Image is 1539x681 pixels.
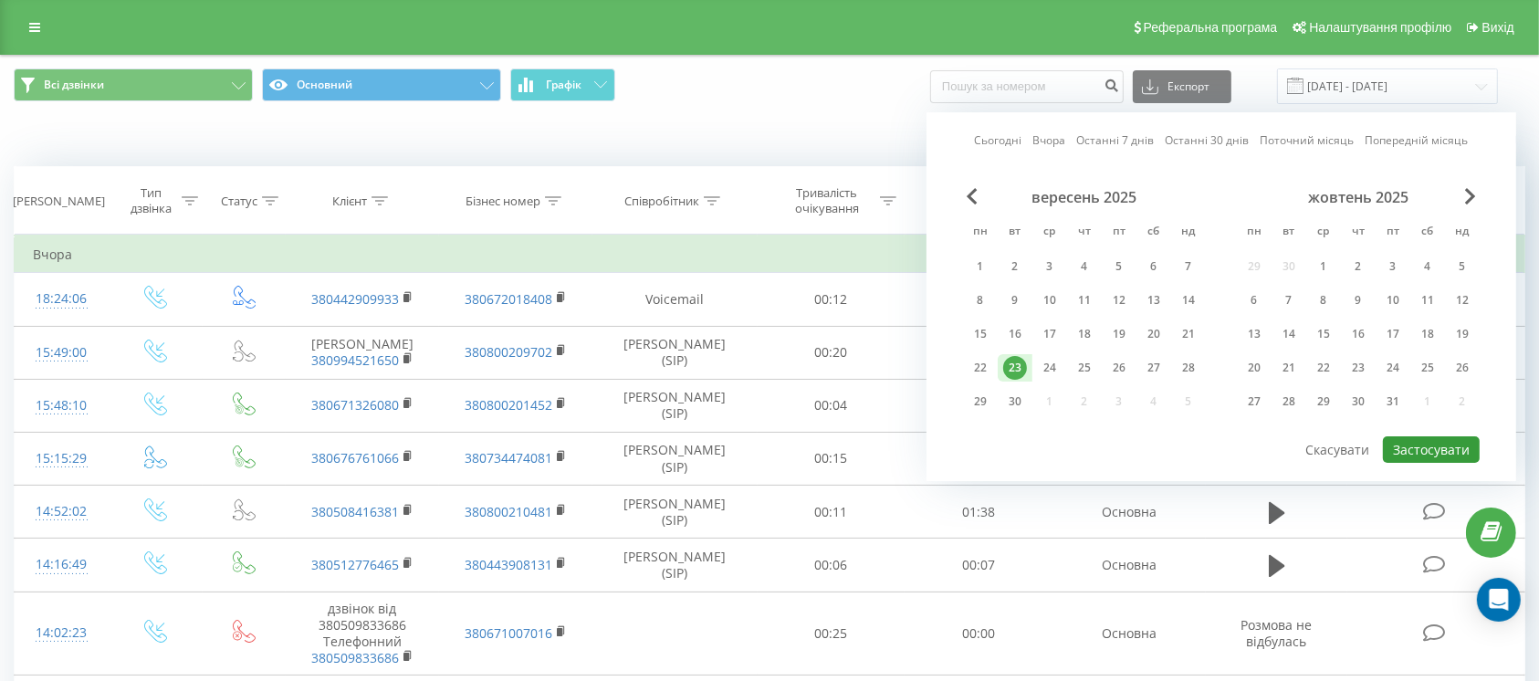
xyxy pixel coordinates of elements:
div: 5 [1107,255,1131,278]
div: 30 [1346,390,1370,414]
div: 4 [1073,255,1096,278]
div: 18 [1073,322,1096,346]
div: нд 14 вер 2025 р. [1171,287,1206,314]
td: Voicemail [592,273,758,326]
td: 01:01 [905,326,1052,379]
td: 00:00 [905,592,1052,676]
div: 31 [1381,390,1405,414]
div: 28 [1177,356,1200,380]
abbr: неділя [1449,219,1476,246]
button: Експорт [1133,70,1231,103]
div: 15 [1312,322,1335,346]
div: 6 [1142,255,1166,278]
div: 16 [1003,322,1027,346]
div: сб 11 жовт 2025 р. [1410,287,1445,314]
div: вт 28 жовт 2025 р. [1272,388,1306,415]
div: Тривалість розмови [926,185,1023,216]
div: 7 [1277,288,1301,312]
div: пт 17 жовт 2025 р. [1376,320,1410,348]
div: 28 [1277,390,1301,414]
a: Попередній місяць [1366,132,1469,150]
abbr: понеділок [967,219,994,246]
a: 380512776465 [311,556,399,573]
div: 14 [1277,322,1301,346]
div: 24 [1381,356,1405,380]
div: чт 16 жовт 2025 р. [1341,320,1376,348]
div: пт 26 вер 2025 р. [1102,354,1136,382]
abbr: вівторок [1275,219,1303,246]
div: чт 30 жовт 2025 р. [1341,388,1376,415]
td: Основна [1052,539,1206,592]
abbr: середа [1310,219,1337,246]
a: 380994521650 [311,351,399,369]
a: 380671326080 [311,396,399,414]
td: [PERSON_NAME] [286,326,439,379]
div: 21 [1277,356,1301,380]
div: ср 17 вер 2025 р. [1032,320,1067,348]
div: сб 20 вер 2025 р. [1136,320,1171,348]
div: 12 [1450,288,1474,312]
div: чт 18 вер 2025 р. [1067,320,1102,348]
a: 380800201452 [465,396,552,414]
div: нд 21 вер 2025 р. [1171,320,1206,348]
div: 15:49:00 [33,335,90,371]
div: пн 27 жовт 2025 р. [1237,388,1272,415]
td: 00:38 [905,432,1052,485]
a: 380672018408 [465,290,552,308]
div: 10 [1038,288,1062,312]
div: 13 [1142,288,1166,312]
button: Основний [262,68,501,101]
div: вт 21 жовт 2025 р. [1272,354,1306,382]
span: Next Month [1465,188,1476,204]
div: 20 [1142,322,1166,346]
div: 13 [1242,322,1266,346]
div: ср 15 жовт 2025 р. [1306,320,1341,348]
div: 30 [1003,390,1027,414]
div: ср 22 жовт 2025 р. [1306,354,1341,382]
div: 3 [1038,255,1062,278]
td: дзвінок від 380509833686 Телефонний [286,592,439,676]
div: вересень 2025 [963,188,1206,206]
div: 11 [1073,288,1096,312]
div: пт 5 вер 2025 р. [1102,253,1136,280]
span: Всі дзвінки [44,78,104,92]
div: пт 31 жовт 2025 р. [1376,388,1410,415]
a: 380442909933 [311,290,399,308]
div: 8 [968,288,992,312]
a: 380671007016 [465,624,552,642]
div: вт 2 вер 2025 р. [998,253,1032,280]
div: 12 [1107,288,1131,312]
div: 7 [1177,255,1200,278]
div: пн 6 жовт 2025 р. [1237,287,1272,314]
div: [PERSON_NAME] [13,194,105,209]
a: Останні 7 днів [1077,132,1155,150]
div: пн 29 вер 2025 р. [963,388,998,415]
span: Previous Month [967,188,978,204]
div: 26 [1450,356,1474,380]
div: 17 [1038,322,1062,346]
a: 380800209702 [465,343,552,361]
div: 1 [1312,255,1335,278]
div: сб 13 вер 2025 р. [1136,287,1171,314]
div: пт 19 вер 2025 р. [1102,320,1136,348]
a: 380443908131 [465,556,552,573]
div: пт 24 жовт 2025 р. [1376,354,1410,382]
div: вт 16 вер 2025 р. [998,320,1032,348]
div: 19 [1107,322,1131,346]
div: сб 27 вер 2025 р. [1136,354,1171,382]
div: 5 [1450,255,1474,278]
a: Вчора [1033,132,1066,150]
abbr: неділя [1175,219,1202,246]
div: ср 8 жовт 2025 р. [1306,287,1341,314]
td: 00:11 [758,486,906,539]
div: 2 [1003,255,1027,278]
div: 25 [1416,356,1440,380]
a: 380508416381 [311,503,399,520]
abbr: четвер [1071,219,1098,246]
td: 00:25 [758,592,906,676]
div: 27 [1142,356,1166,380]
button: Скасувати [1296,436,1380,463]
td: [PERSON_NAME] (SIP) [592,326,758,379]
span: Графік [546,79,581,91]
div: сб 4 жовт 2025 р. [1410,253,1445,280]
